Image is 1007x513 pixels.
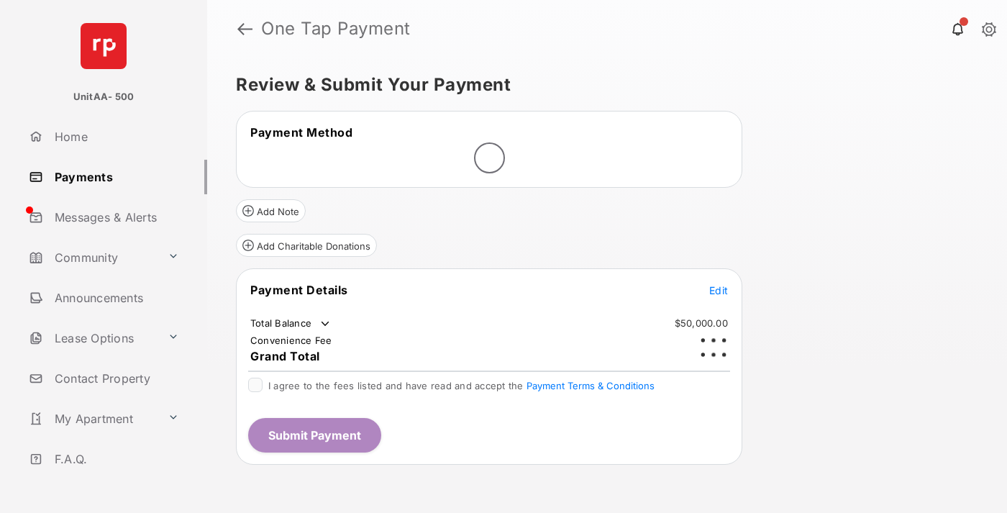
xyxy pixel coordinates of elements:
[250,317,332,331] td: Total Balance
[527,380,655,391] button: I agree to the fees listed and have read and accept the
[268,380,655,391] span: I agree to the fees listed and have read and accept the
[23,240,162,275] a: Community
[73,90,135,104] p: UnitAA- 500
[23,321,162,355] a: Lease Options
[709,283,728,297] button: Edit
[23,281,207,315] a: Announcements
[236,199,306,222] button: Add Note
[250,334,333,347] td: Convenience Fee
[261,20,411,37] strong: One Tap Payment
[250,125,352,140] span: Payment Method
[81,23,127,69] img: svg+xml;base64,PHN2ZyB4bWxucz0iaHR0cDovL3d3dy53My5vcmcvMjAwMC9zdmciIHdpZHRoPSI2NCIgaGVpZ2h0PSI2NC...
[236,234,377,257] button: Add Charitable Donations
[23,200,207,235] a: Messages & Alerts
[23,401,162,436] a: My Apartment
[236,76,967,94] h5: Review & Submit Your Payment
[23,119,207,154] a: Home
[23,160,207,194] a: Payments
[250,349,320,363] span: Grand Total
[709,284,728,296] span: Edit
[23,361,207,396] a: Contact Property
[674,317,729,330] td: $50,000.00
[250,283,348,297] span: Payment Details
[248,418,381,453] button: Submit Payment
[23,442,207,476] a: F.A.Q.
